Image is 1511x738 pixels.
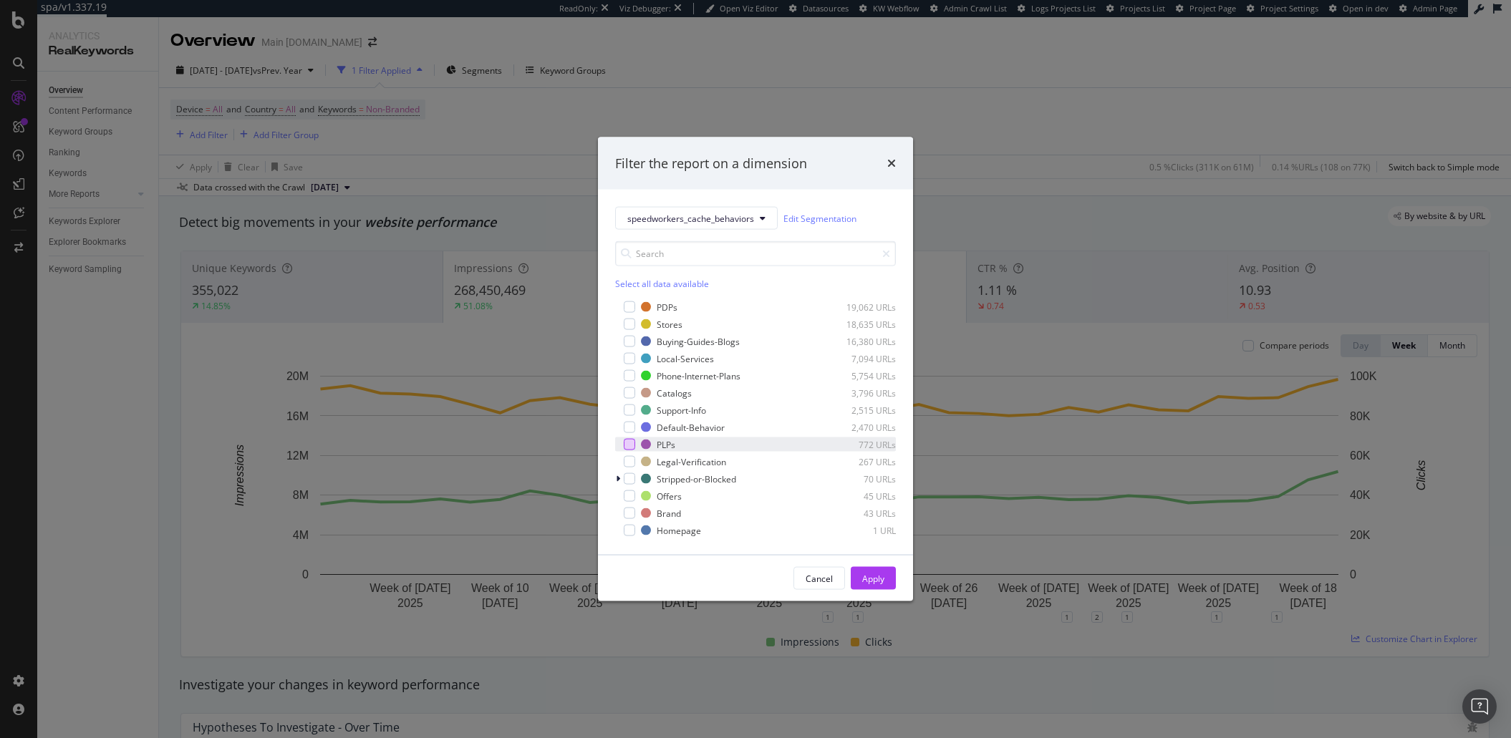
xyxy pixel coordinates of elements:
[657,335,740,347] div: Buying-Guides-Blogs
[657,404,706,416] div: Support-Info
[657,421,725,433] div: Default-Behavior
[615,278,896,290] div: Select all data available
[657,352,714,364] div: Local-Services
[887,154,896,173] div: times
[598,137,913,601] div: modal
[657,472,736,485] div: Stripped-or-Blocked
[793,567,845,590] button: Cancel
[826,455,896,467] div: 267 URLs
[826,438,896,450] div: 772 URLs
[826,524,896,536] div: 1 URL
[826,369,896,382] div: 5,754 URLs
[826,404,896,416] div: 2,515 URLs
[657,455,726,467] div: Legal-Verification
[826,352,896,364] div: 7,094 URLs
[826,301,896,313] div: 19,062 URLs
[657,369,740,382] div: Phone-Internet-Plans
[615,207,778,230] button: speedworkers_cache_behaviors
[615,154,807,173] div: Filter the report on a dimension
[851,567,896,590] button: Apply
[657,318,682,330] div: Stores
[826,490,896,502] div: 45 URLs
[1462,689,1497,724] div: Open Intercom Messenger
[657,524,701,536] div: Homepage
[826,421,896,433] div: 2,470 URLs
[826,387,896,399] div: 3,796 URLs
[615,241,896,266] input: Search
[826,472,896,485] div: 70 URLs
[826,507,896,519] div: 43 URLs
[826,318,896,330] div: 18,635 URLs
[657,490,682,502] div: Offers
[862,572,884,584] div: Apply
[657,507,681,519] div: Brand
[627,212,754,224] span: speedworkers_cache_behaviors
[657,301,677,313] div: PDPs
[657,387,692,399] div: Catalogs
[657,438,675,450] div: PLPs
[783,210,856,225] a: Edit Segmentation
[826,335,896,347] div: 16,380 URLs
[806,572,833,584] div: Cancel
